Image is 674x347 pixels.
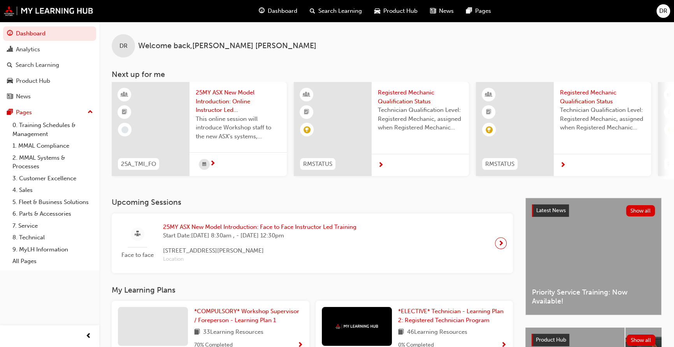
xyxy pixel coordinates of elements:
a: Product Hub [3,74,96,88]
span: Search Learning [318,7,362,16]
span: news-icon [430,6,436,16]
span: booktick-icon [122,107,127,117]
span: *COMPULSORY* Workshop Supervisor / Foreperson - Learning Plan 1 [194,308,299,324]
span: 25MY ASX New Model Introduction: Online Instructor Led Training [196,88,281,115]
div: Pages [16,108,32,117]
span: News [439,7,454,16]
a: RMSTATUSRegistered Mechanic Qualification StatusTechnician Qualification Level: Registered Mechan... [294,82,469,176]
a: 6. Parts & Accessories [9,208,96,220]
span: [STREET_ADDRESS][PERSON_NAME] [163,246,356,255]
span: This online session will introduce Workshop staff to the new ASX’s systems, software, servicing p... [196,115,281,141]
span: Product Hub [383,7,418,16]
span: guage-icon [259,6,265,16]
span: sessionType_FACE_TO_FACE-icon [135,229,140,239]
h3: My Learning Plans [112,286,513,295]
span: learningResourceType_INSTRUCTOR_LED-icon [304,90,309,100]
img: mmal [335,324,378,329]
a: Face to face25MY ASX New Model Introduction: Face to Face Instructor Led TrainingStart Date:[DATE... [118,220,507,267]
a: News [3,89,96,104]
span: calendar-icon [202,160,206,169]
span: booktick-icon [668,107,674,117]
a: Dashboard [3,26,96,41]
a: 1. MMAL Compliance [9,140,96,152]
button: Show all [626,205,655,216]
div: News [16,92,31,101]
span: Technician Qualification Level: Registered Mechanic, assigned when Registered Mechanic modules ha... [378,106,463,132]
span: chart-icon [7,46,13,53]
span: 25A_TMI_FO [121,160,156,169]
span: prev-icon [86,331,91,341]
a: 9. MyLH Information [9,244,96,256]
span: booktick-icon [304,107,309,117]
span: next-icon [378,162,384,169]
span: Latest News [536,207,566,214]
span: Location [163,255,356,264]
span: Welcome back , [PERSON_NAME] [PERSON_NAME] [138,42,316,51]
span: Priority Service Training: Now Available! [532,288,655,305]
span: Pages [475,7,491,16]
h3: Upcoming Sessions [112,198,513,207]
a: 25A_TMI_FO25MY ASX New Model Introduction: Online Instructor Led TrainingThis online session will... [112,82,287,176]
a: 2. MMAL Systems & Processes [9,152,96,173]
span: 25MY ASX New Model Introduction: Face to Face Instructor Led Training [163,223,356,232]
a: 8. Technical [9,232,96,244]
a: 0. Training Schedules & Management [9,119,96,140]
span: learningResourceType_INSTRUCTOR_LED-icon [122,90,127,100]
a: *COMPULSORY* Workshop Supervisor / Foreperson - Learning Plan 1 [194,307,303,324]
span: 33 Learning Resources [203,328,263,337]
span: Product Hub [536,337,566,343]
span: next-icon [210,160,216,167]
span: Registered Mechanic Qualification Status [378,88,463,106]
span: car-icon [374,6,380,16]
a: 7. Service [9,220,96,232]
span: book-icon [398,328,404,337]
a: *ELECTIVE* Technician - Learning Plan 2: Registered Technician Program [398,307,507,324]
a: search-iconSearch Learning [304,3,368,19]
a: Latest NewsShow all [532,204,655,217]
div: Search Learning [16,61,59,70]
span: Registered Mechanic Qualification Status [560,88,645,106]
button: Pages [3,105,96,120]
span: RMSTATUS [485,160,514,169]
a: All Pages [9,255,96,267]
span: DR [119,42,128,51]
h3: Next up for me [99,70,674,79]
span: Dashboard [268,7,297,16]
span: pages-icon [466,6,472,16]
span: booktick-icon [486,107,491,117]
button: DashboardAnalyticsSearch LearningProduct HubNews [3,25,96,105]
span: *ELECTIVE* Technician - Learning Plan 2: Registered Technician Program [398,308,504,324]
a: news-iconNews [424,3,460,19]
span: pages-icon [7,109,13,116]
a: 4. Sales [9,184,96,196]
span: Start Date: [DATE] 8:30am , - [DATE] 12:30pm [163,231,356,240]
span: DR [659,7,667,16]
button: Show all [627,335,656,346]
img: mmal [4,6,93,16]
span: learningRecordVerb_ACHIEVE-icon [486,126,493,133]
span: guage-icon [7,30,13,37]
span: Face to face [118,251,157,260]
span: learningResourceType_INSTRUCTOR_LED-icon [486,90,491,100]
a: car-iconProduct Hub [368,3,424,19]
a: Analytics [3,42,96,57]
a: Product HubShow all [532,334,655,346]
span: 46 Learning Resources [407,328,467,337]
a: Latest NewsShow allPriority Service Training: Now Available! [525,198,662,315]
span: book-icon [194,328,200,337]
a: Search Learning [3,58,96,72]
span: next-icon [498,238,504,249]
div: Product Hub [16,77,50,85]
span: search-icon [310,6,315,16]
a: pages-iconPages [460,3,497,19]
span: learningRecordVerb_NONE-icon [121,126,128,133]
a: guage-iconDashboard [253,3,304,19]
a: 5. Fleet & Business Solutions [9,196,96,208]
a: 3. Customer Excellence [9,173,96,185]
span: search-icon [7,62,12,69]
a: RMSTATUSRegistered Mechanic Qualification StatusTechnician Qualification Level: Registered Mechan... [476,82,651,176]
span: car-icon [7,78,13,85]
span: learningRecordVerb_ACHIEVE-icon [304,126,311,133]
